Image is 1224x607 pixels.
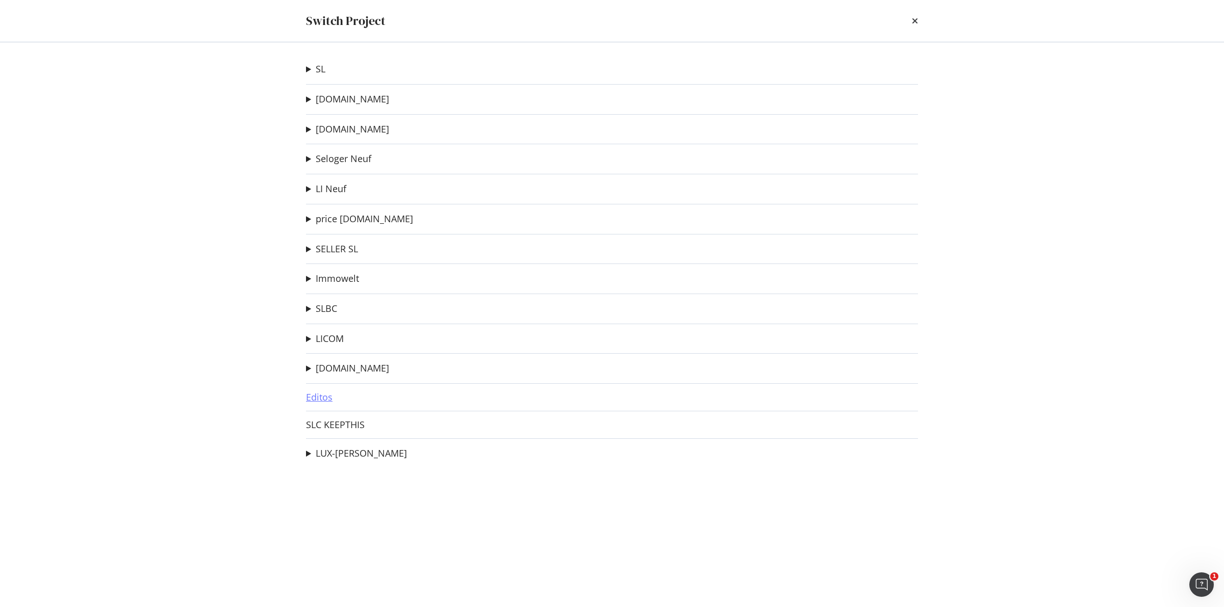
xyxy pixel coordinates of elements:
[306,63,325,76] summary: SL
[306,93,389,106] summary: [DOMAIN_NAME]
[316,214,413,224] a: price [DOMAIN_NAME]
[316,64,325,74] a: SL
[306,182,346,196] summary: LI Neuf
[316,333,344,344] a: LICOM
[306,302,337,315] summary: SLBC
[306,392,333,403] a: Editos
[316,273,359,284] a: Immowelt
[306,272,359,285] summary: Immowelt
[306,123,389,136] summary: [DOMAIN_NAME]
[306,419,365,430] a: SLC KEEPTHIS
[1210,572,1218,580] span: 1
[306,213,413,226] summary: price [DOMAIN_NAME]
[316,244,358,254] a: SELLER SL
[316,183,346,194] a: LI Neuf
[316,363,389,374] a: [DOMAIN_NAME]
[306,243,358,256] summary: SELLER SL
[306,152,371,166] summary: Seloger Neuf
[316,94,389,104] a: [DOMAIN_NAME]
[316,153,371,164] a: Seloger Neuf
[306,12,386,30] div: Switch Project
[316,303,337,314] a: SLBC
[306,362,389,375] summary: [DOMAIN_NAME]
[912,12,918,30] div: times
[316,448,407,459] a: LUX-[PERSON_NAME]
[306,332,344,346] summary: LICOM
[316,124,389,135] a: [DOMAIN_NAME]
[306,447,407,460] summary: LUX-[PERSON_NAME]
[1189,572,1214,597] iframe: Intercom live chat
